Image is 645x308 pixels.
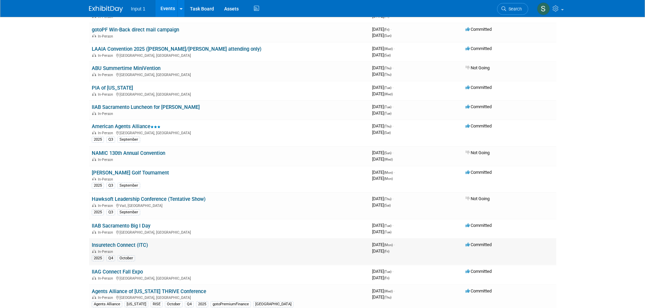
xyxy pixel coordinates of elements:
span: - [390,27,391,32]
span: (Thu) [384,197,391,201]
a: IIAB Sacramento Big I Day [92,223,150,229]
div: gotoPremiumFinance [211,301,251,307]
span: Not Going [466,196,490,201]
span: (Tue) [384,86,391,90]
span: Committed [466,288,492,293]
span: [DATE] [372,229,391,234]
div: [GEOGRAPHIC_DATA], [GEOGRAPHIC_DATA] [92,294,367,300]
span: (Mon) [384,177,393,181]
div: [GEOGRAPHIC_DATA], [GEOGRAPHIC_DATA] [92,130,367,135]
img: In-Person Event [92,177,96,181]
span: [DATE] [372,242,395,247]
a: LAAIA Convention 2025 ([PERSON_NAME]/[PERSON_NAME] attending only) [92,46,261,52]
span: (Sat) [384,53,391,57]
span: (Wed) [384,47,393,51]
div: 2025 [92,183,104,189]
img: In-Person Event [92,112,96,115]
span: [DATE] [372,196,393,201]
span: [DATE] [372,72,391,77]
img: In-Person Event [92,276,96,280]
span: [DATE] [372,65,393,70]
span: (Tue) [384,270,391,274]
span: [DATE] [372,157,393,162]
div: [GEOGRAPHIC_DATA], [GEOGRAPHIC_DATA] [92,52,367,58]
span: In-Person [98,112,115,116]
span: [DATE] [372,288,395,293]
img: In-Person Event [92,295,96,299]
span: (Tue) [384,224,391,228]
a: PIA of [US_STATE] [92,85,133,91]
span: (Wed) [384,158,393,161]
div: RISE [151,301,163,307]
span: (Wed) [384,92,393,96]
span: - [394,242,395,247]
div: October [117,255,135,261]
img: In-Person Event [92,34,96,38]
span: [DATE] [372,104,393,109]
span: In-Person [98,250,115,254]
span: (Thu) [384,66,391,70]
span: [DATE] [372,123,393,128]
span: - [392,223,393,228]
span: - [394,170,395,175]
div: [US_STATE] [125,301,148,307]
span: [DATE] [372,46,395,51]
span: (Wed) [384,289,393,293]
img: In-Person Event [92,204,96,207]
div: 2025 [92,209,104,215]
span: Input 1 [131,6,146,11]
div: Vail, [GEOGRAPHIC_DATA] [92,203,367,208]
span: (Mon) [384,243,393,247]
img: ExhibitDay [89,6,123,13]
a: IIAG Connect Fall Expo [92,269,143,275]
span: [DATE] [372,203,391,208]
span: Committed [466,269,492,274]
img: In-Person Event [92,131,96,134]
span: Committed [466,242,492,247]
span: - [392,269,393,274]
span: In-Person [98,92,115,97]
a: ABU Summertime MiniVention [92,65,160,71]
div: [GEOGRAPHIC_DATA] [253,301,294,307]
span: Search [506,6,522,11]
span: (Mon) [384,171,393,174]
span: - [392,196,393,201]
div: Q4 [185,301,194,307]
a: Hawksoft Leadership Conference (Tentative Show) [92,196,206,202]
img: In-Person Event [92,53,96,57]
a: IIAB Sacramento Luncheon for [PERSON_NAME] [92,104,200,110]
a: gotoPF Win-Back direct mail campaign [92,27,179,33]
div: October [165,301,182,307]
div: September [117,183,140,189]
span: [DATE] [372,170,395,175]
span: In-Person [98,131,115,135]
span: - [394,288,395,293]
span: In-Person [98,204,115,208]
img: In-Person Event [92,250,96,253]
img: In-Person Event [92,73,96,76]
span: Not Going [466,65,490,70]
div: 2025 [92,255,104,261]
span: [DATE] [372,223,393,228]
div: [GEOGRAPHIC_DATA], [GEOGRAPHIC_DATA] [92,91,367,97]
span: [DATE] [372,91,393,96]
span: (Fri) [384,250,389,253]
span: (Tue) [384,230,391,234]
span: In-Person [98,295,115,300]
span: [DATE] [372,294,391,300]
span: (Sat) [384,131,391,135]
a: [PERSON_NAME] Golf Tournament [92,170,169,176]
div: Q3 [106,137,115,143]
div: [GEOGRAPHIC_DATA], [GEOGRAPHIC_DATA] [92,72,367,77]
span: Committed [466,46,492,51]
img: In-Person Event [92,92,96,96]
div: Agents Alliance [92,301,122,307]
span: In-Person [98,53,115,58]
span: Committed [466,123,492,128]
div: Q3 [106,183,115,189]
a: American Agents Alliance [92,123,160,129]
span: - [392,85,393,90]
span: - [392,123,393,128]
div: Q3 [106,209,115,215]
span: - [392,104,393,109]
